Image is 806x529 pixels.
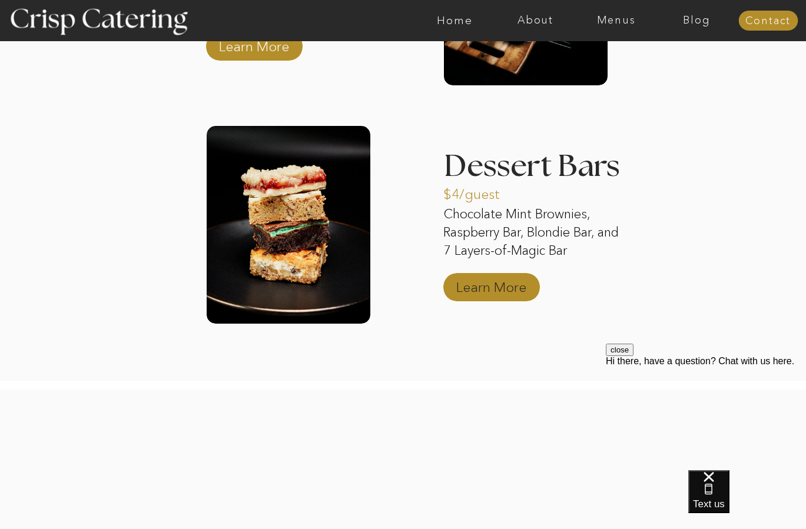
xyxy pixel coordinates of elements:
[606,344,806,485] iframe: podium webchat widget prompt
[688,470,806,529] iframe: podium webchat widget bubble
[656,15,737,26] a: Blog
[738,15,798,27] a: Contact
[444,151,622,166] h3: Dessert Bars
[215,26,293,61] a: Learn More
[495,15,576,26] a: About
[452,267,530,301] a: Learn More
[443,205,621,262] p: Chocolate Mint Brownies, Raspberry Bar, Blondie Bar, and 7 Layers-of-Magic Bar
[443,174,522,208] a: $4/guest
[414,15,495,26] a: Home
[576,15,656,26] a: Menus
